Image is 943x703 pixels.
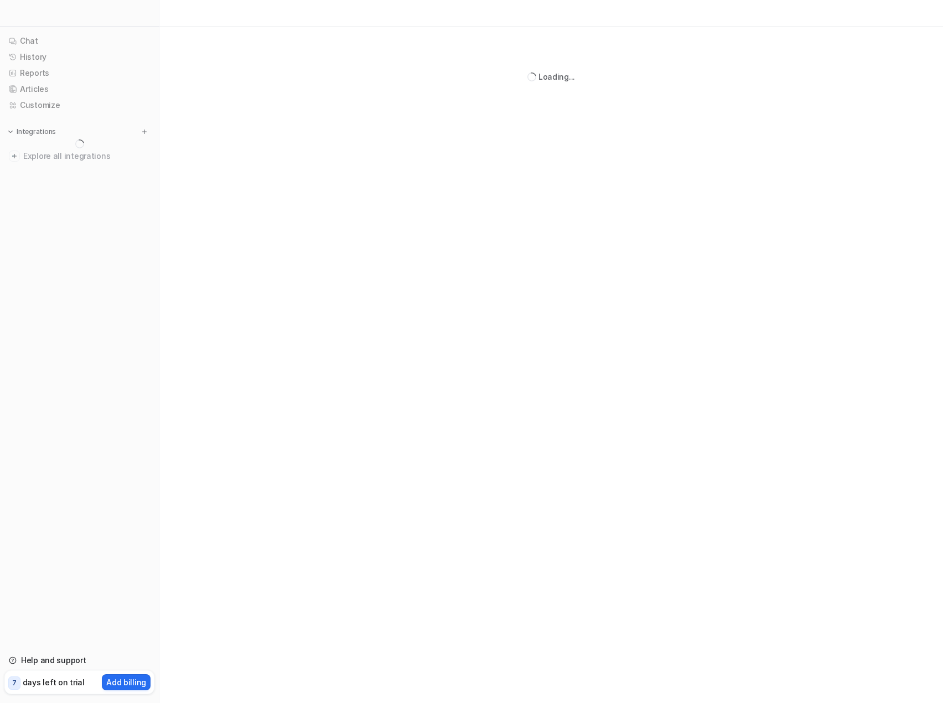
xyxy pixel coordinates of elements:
[17,127,56,136] p: Integrations
[9,151,20,162] img: explore all integrations
[4,126,59,137] button: Integrations
[538,71,575,82] div: Loading...
[4,97,154,113] a: Customize
[7,128,14,136] img: expand menu
[23,676,85,688] p: days left on trial
[4,148,154,164] a: Explore all integrations
[4,653,154,668] a: Help and support
[141,128,148,136] img: menu_add.svg
[12,678,17,688] p: 7
[4,81,154,97] a: Articles
[4,65,154,81] a: Reports
[23,147,150,165] span: Explore all integrations
[106,676,146,688] p: Add billing
[4,33,154,49] a: Chat
[4,49,154,65] a: History
[102,674,151,690] button: Add billing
